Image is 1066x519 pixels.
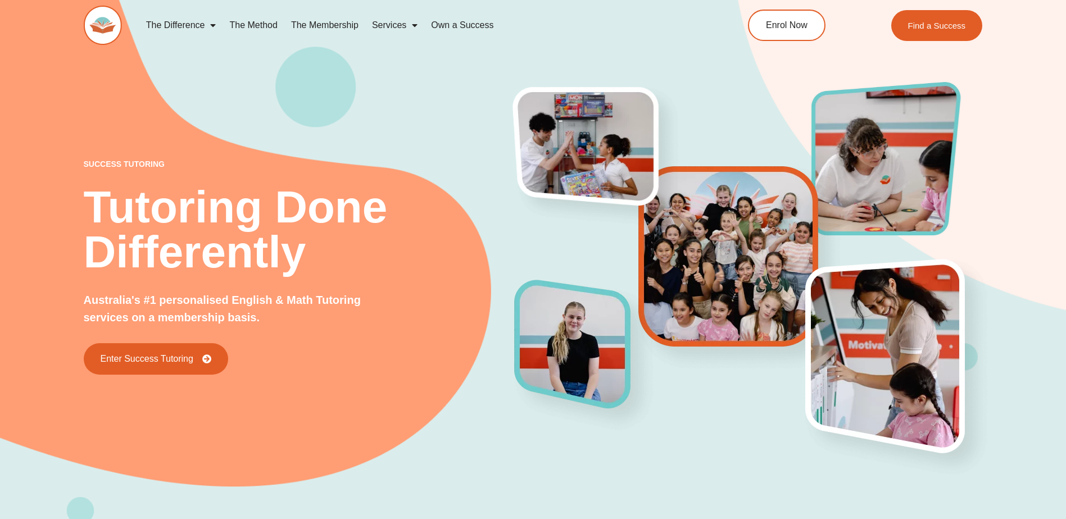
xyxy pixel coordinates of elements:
[766,21,808,30] span: Enrol Now
[84,343,228,375] a: Enter Success Tutoring
[908,21,966,30] span: Find a Success
[1010,465,1066,519] iframe: Chat Widget
[891,10,983,41] a: Find a Success
[84,185,515,275] h2: Tutoring Done Differently
[84,292,399,326] p: Australia's #1 personalised English & Math Tutoring services on a membership basis.
[365,12,424,38] a: Services
[748,10,825,41] a: Enrol Now
[424,12,500,38] a: Own a Success
[84,160,515,168] p: success tutoring
[101,354,193,363] span: Enter Success Tutoring
[139,12,697,38] nav: Menu
[223,12,284,38] a: The Method
[284,12,365,38] a: The Membership
[139,12,223,38] a: The Difference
